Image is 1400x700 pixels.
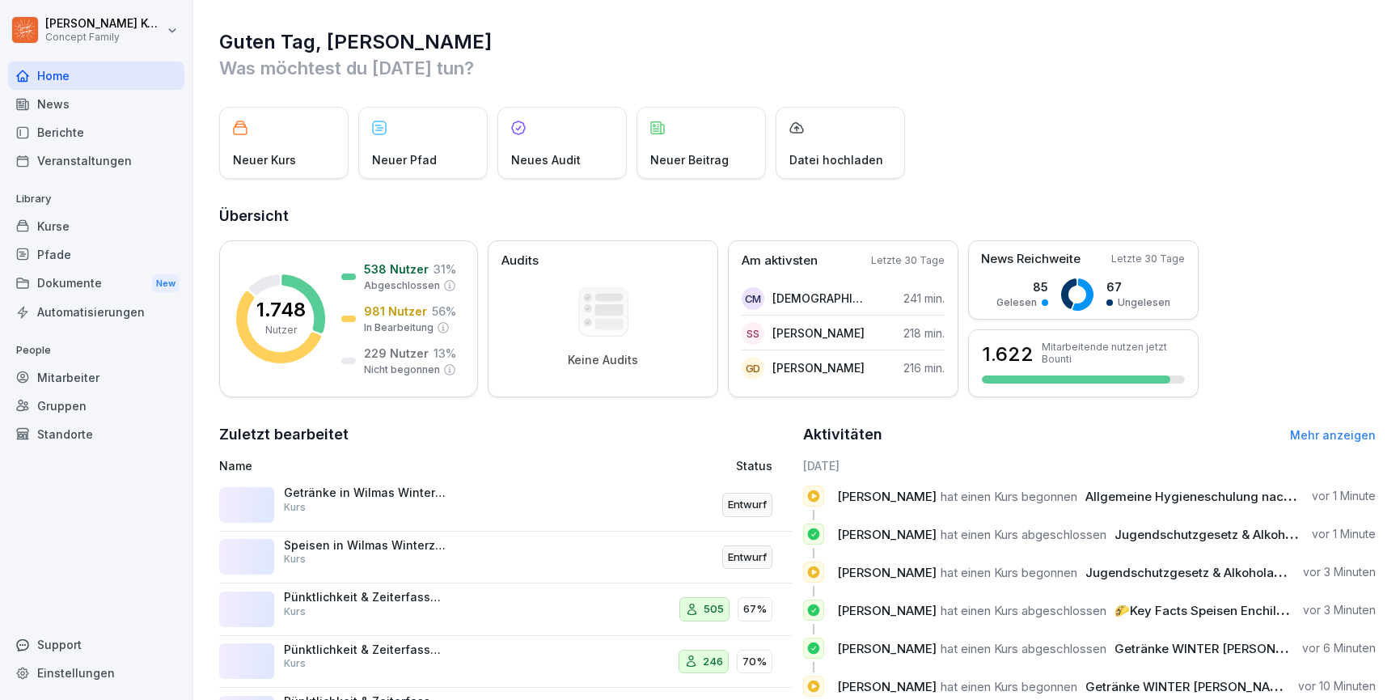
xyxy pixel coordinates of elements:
[742,252,818,270] p: Am aktivsten
[1111,252,1185,266] p: Letzte 30 Tage
[284,538,446,553] p: Speisen in Wilmas Winterzauber 2025 ❄️✨
[1302,640,1376,656] p: vor 6 Minuten
[284,605,306,619] p: Kurs
[703,654,723,670] p: 246
[219,636,792,689] a: Pünktlichkeit & ZeiterfassungKurs24670%
[8,62,184,90] div: Home
[219,55,1376,81] p: Was möchtest du [DATE] tun?
[8,269,184,299] div: Dokumente
[152,274,180,293] div: New
[941,565,1077,580] span: hat einen Kurs begonnen
[981,250,1081,269] p: News Reichweite
[511,151,581,168] p: Neues Audit
[8,146,184,175] div: Veranstaltungen
[45,32,163,43] p: Concept Family
[256,300,306,320] p: 1.748
[364,261,429,278] p: 538 Nutzer
[837,527,937,542] span: [PERSON_NAME]
[837,641,937,656] span: [PERSON_NAME]
[568,353,638,367] p: Keine Audits
[996,278,1048,295] p: 85
[1042,341,1185,365] p: Mitarbeitende nutzen jetzt Bounti
[501,252,539,270] p: Audits
[45,17,163,31] p: [PERSON_NAME] Komarov
[233,151,296,168] p: Neuer Kurs
[743,601,767,617] p: 67%
[364,363,440,377] p: Nicht begonnen
[941,679,1077,694] span: hat einen Kurs begonnen
[941,527,1106,542] span: hat einen Kurs abgeschlossen
[941,641,1106,656] span: hat einen Kurs abgeschlossen
[8,337,184,363] p: People
[903,359,945,376] p: 216 min.
[789,151,883,168] p: Datei hochladen
[772,290,865,307] p: [DEMOGRAPHIC_DATA][PERSON_NAME]
[284,552,306,566] p: Kurs
[1298,678,1376,694] p: vor 10 Minuten
[941,603,1106,618] span: hat einen Kurs abgeschlossen
[742,654,767,670] p: 70%
[742,322,764,345] div: SS
[8,392,184,420] a: Gruppen
[8,118,184,146] a: Berichte
[219,532,792,584] a: Speisen in Wilmas Winterzauber 2025 ❄️✨KursEntwurf
[364,320,434,335] p: In Bearbeitung
[650,151,729,168] p: Neuer Beitrag
[742,287,764,310] div: CM
[772,325,865,342] p: [PERSON_NAME]
[736,457,772,474] p: Status
[8,240,184,269] a: Pfade
[803,457,1376,474] h6: [DATE]
[1115,641,1340,656] span: Getränke WINTER [PERSON_NAME] 🥤
[996,295,1037,310] p: Gelesen
[8,630,184,659] div: Support
[903,325,945,342] p: 218 min.
[837,565,937,580] span: [PERSON_NAME]
[364,345,429,362] p: 229 Nutzer
[284,590,446,605] p: Pünktlichkeit & Zeiterfassung
[941,489,1077,504] span: hat einen Kurs begonnen
[704,601,724,617] p: 505
[284,500,306,515] p: Kurs
[372,151,437,168] p: Neuer Pfad
[8,212,184,240] a: Kurse
[432,303,456,320] p: 56 %
[284,656,306,671] p: Kurs
[1303,564,1376,580] p: vor 3 Minuten
[1312,526,1376,542] p: vor 1 Minute
[742,357,764,380] div: GD
[219,423,792,446] h2: Zuletzt bearbeitet
[871,253,945,268] p: Letzte 30 Tage
[219,479,792,532] a: Getränke in Wilmas Winterzauber 2025 ❄️✨KursEntwurf
[728,497,767,513] p: Entwurf
[219,583,792,636] a: Pünktlichkeit & ZeiterfassungKurs50567%
[837,489,937,504] span: [PERSON_NAME]
[8,269,184,299] a: DokumenteNew
[803,423,882,446] h2: Aktivitäten
[219,457,575,474] p: Name
[265,323,297,337] p: Nutzer
[1118,295,1170,310] p: Ungelesen
[1303,602,1376,618] p: vor 3 Minuten
[8,363,184,392] a: Mitarbeiter
[1290,428,1376,442] a: Mehr anzeigen
[1106,278,1170,295] p: 67
[219,29,1376,55] h1: Guten Tag, [PERSON_NAME]
[364,303,427,320] p: 981 Nutzer
[434,261,456,278] p: 31 %
[8,420,184,448] div: Standorte
[903,290,945,307] p: 241 min.
[1085,679,1311,694] span: Getränke WINTER [PERSON_NAME] 🥤
[8,659,184,687] a: Einstellungen
[1115,603,1332,618] span: 🌮Key Facts Speisen Enchilada 2025
[8,298,184,326] a: Automatisierungen
[219,205,1376,227] h2: Übersicht
[837,603,937,618] span: [PERSON_NAME]
[8,90,184,118] a: News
